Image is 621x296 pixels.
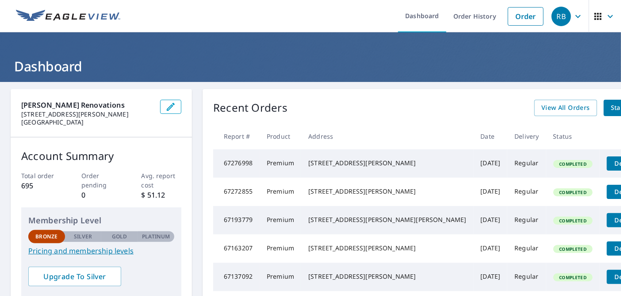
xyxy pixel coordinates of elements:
[28,245,174,256] a: Pricing and membership levels
[474,263,508,291] td: [DATE]
[142,233,170,241] p: Platinum
[21,171,61,180] p: Total order
[21,100,153,110] p: [PERSON_NAME] Renovations
[21,118,153,126] p: [GEOGRAPHIC_DATA]
[142,190,182,200] p: $ 51.12
[16,10,120,23] img: EV Logo
[21,148,181,164] p: Account Summary
[474,178,508,206] td: [DATE]
[213,206,260,234] td: 67193779
[28,267,121,286] a: Upgrade To Silver
[507,206,546,234] td: Regular
[260,178,301,206] td: Premium
[554,161,592,167] span: Completed
[554,189,592,195] span: Completed
[260,149,301,178] td: Premium
[74,233,92,241] p: Silver
[142,171,182,190] p: Avg. report cost
[213,234,260,263] td: 67163207
[81,171,122,190] p: Order pending
[554,246,592,252] span: Completed
[213,178,260,206] td: 67272855
[507,263,546,291] td: Regular
[308,272,466,281] div: [STREET_ADDRESS][PERSON_NAME]
[21,110,153,118] p: [STREET_ADDRESS][PERSON_NAME]
[35,233,57,241] p: Bronze
[507,123,546,149] th: Delivery
[112,233,127,241] p: Gold
[260,234,301,263] td: Premium
[308,244,466,253] div: [STREET_ADDRESS][PERSON_NAME]
[474,123,508,149] th: Date
[213,100,287,116] p: Recent Orders
[11,57,610,75] h1: Dashboard
[35,272,114,281] span: Upgrade To Silver
[308,187,466,196] div: [STREET_ADDRESS][PERSON_NAME]
[213,263,260,291] td: 67137092
[308,215,466,224] div: [STREET_ADDRESS][PERSON_NAME][PERSON_NAME]
[81,190,122,200] p: 0
[474,206,508,234] td: [DATE]
[508,7,544,26] a: Order
[534,100,597,116] a: View All Orders
[28,214,174,226] p: Membership Level
[260,206,301,234] td: Premium
[554,218,592,224] span: Completed
[546,123,600,149] th: Status
[474,234,508,263] td: [DATE]
[554,274,592,280] span: Completed
[21,180,61,191] p: 695
[474,149,508,178] td: [DATE]
[213,123,260,149] th: Report #
[541,102,590,113] span: View All Orders
[507,149,546,178] td: Regular
[507,234,546,263] td: Regular
[507,178,546,206] td: Regular
[260,123,301,149] th: Product
[213,149,260,178] td: 67276998
[308,159,466,167] div: [STREET_ADDRESS][PERSON_NAME]
[552,7,571,26] div: RB
[260,263,301,291] td: Premium
[301,123,473,149] th: Address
